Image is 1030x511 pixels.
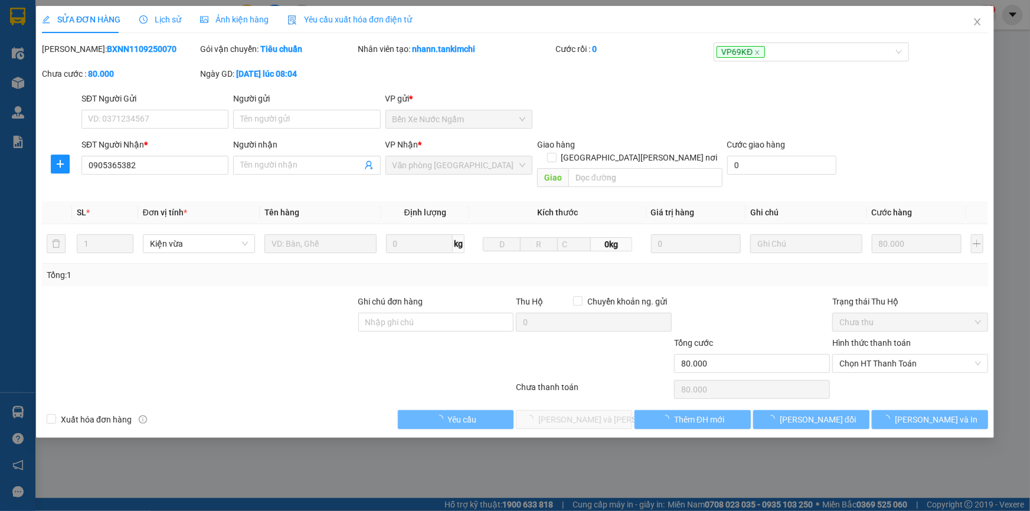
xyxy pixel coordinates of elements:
[200,15,208,24] span: picture
[651,208,695,217] span: Giá trị hàng
[754,50,760,55] span: close
[973,17,982,27] span: close
[753,410,869,429] button: [PERSON_NAME] đổi
[364,160,374,170] span: user-add
[260,44,302,54] b: Tiêu chuẩn
[42,42,198,55] div: [PERSON_NAME]:
[516,410,633,429] button: [PERSON_NAME] và [PERSON_NAME] hàng
[385,140,418,149] span: VP Nhận
[592,44,597,54] b: 0
[42,15,50,24] span: edit
[661,415,674,423] span: loading
[651,234,741,253] input: 0
[81,92,228,105] div: SĐT Người Gửi
[745,201,867,224] th: Ghi chú
[872,208,913,217] span: Cước hàng
[483,237,521,251] input: D
[537,140,575,149] span: Giao hàng
[264,208,299,217] span: Tên hàng
[404,208,446,217] span: Định lượng
[52,159,70,169] span: plus
[287,15,297,25] img: icon
[233,138,380,151] div: Người nhận
[435,415,448,423] span: loading
[107,44,176,54] b: BXNN1109250070
[287,15,412,24] span: Yêu cầu xuất hóa đơn điện tử
[537,208,578,217] span: Kích thước
[895,413,978,426] span: [PERSON_NAME] và In
[264,234,377,253] input: VD: Bàn, Ghế
[358,297,423,306] label: Ghi chú đơn hàng
[750,234,862,253] input: Ghi Chú
[448,413,477,426] span: Yêu cầu
[233,92,380,105] div: Người gửi
[413,44,476,54] b: nhann.tankimchi
[839,355,981,372] span: Chọn HT Thanh Toán
[42,15,120,24] span: SỬA ĐƠN HÀNG
[780,413,856,426] span: [PERSON_NAME] đổi
[81,138,228,151] div: SĐT Người Nhận
[200,42,356,55] div: Gói vận chuyển:
[143,208,187,217] span: Đơn vị tính
[832,295,988,308] div: Trạng thái Thu Hộ
[872,410,988,429] button: [PERSON_NAME] và In
[839,313,981,331] span: Chưa thu
[674,338,713,348] span: Tổng cước
[557,151,722,164] span: [GEOGRAPHIC_DATA][PERSON_NAME] nơi
[47,234,66,253] button: delete
[150,235,248,253] span: Kiện vừa
[674,413,724,426] span: Thêm ĐH mới
[139,15,181,24] span: Lịch sử
[453,234,465,253] span: kg
[51,155,70,173] button: plus
[767,415,780,423] span: loading
[971,234,983,253] button: plus
[358,313,514,332] input: Ghi chú đơn hàng
[872,234,962,253] input: 0
[635,410,751,429] button: Thêm ĐH mới
[47,268,398,281] div: Tổng: 1
[727,140,786,149] label: Cước giao hàng
[42,67,198,80] div: Chưa cước :
[200,67,356,80] div: Ngày GD:
[77,208,86,217] span: SL
[520,237,558,251] input: R
[591,237,632,251] span: 0kg
[882,415,895,423] span: loading
[385,92,532,105] div: VP gửi
[358,42,554,55] div: Nhân viên tạo:
[139,15,148,24] span: clock-circle
[515,381,673,401] div: Chưa thanh toán
[568,168,722,187] input: Dọc đường
[961,6,994,39] button: Close
[555,42,711,55] div: Cước rồi :
[139,415,147,424] span: info-circle
[393,156,525,174] span: Văn phòng Đà Nẵng
[398,410,514,429] button: Yêu cầu
[56,413,136,426] span: Xuất hóa đơn hàng
[236,69,297,78] b: [DATE] lúc 08:04
[557,237,591,251] input: C
[717,46,765,58] span: VP69KĐ
[516,297,543,306] span: Thu Hộ
[832,338,911,348] label: Hình thức thanh toán
[583,295,672,308] span: Chuyển khoản ng. gửi
[537,168,568,187] span: Giao
[88,69,114,78] b: 80.000
[393,110,525,128] span: Bến Xe Nước Ngầm
[200,15,269,24] span: Ảnh kiện hàng
[727,156,836,175] input: Cước giao hàng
